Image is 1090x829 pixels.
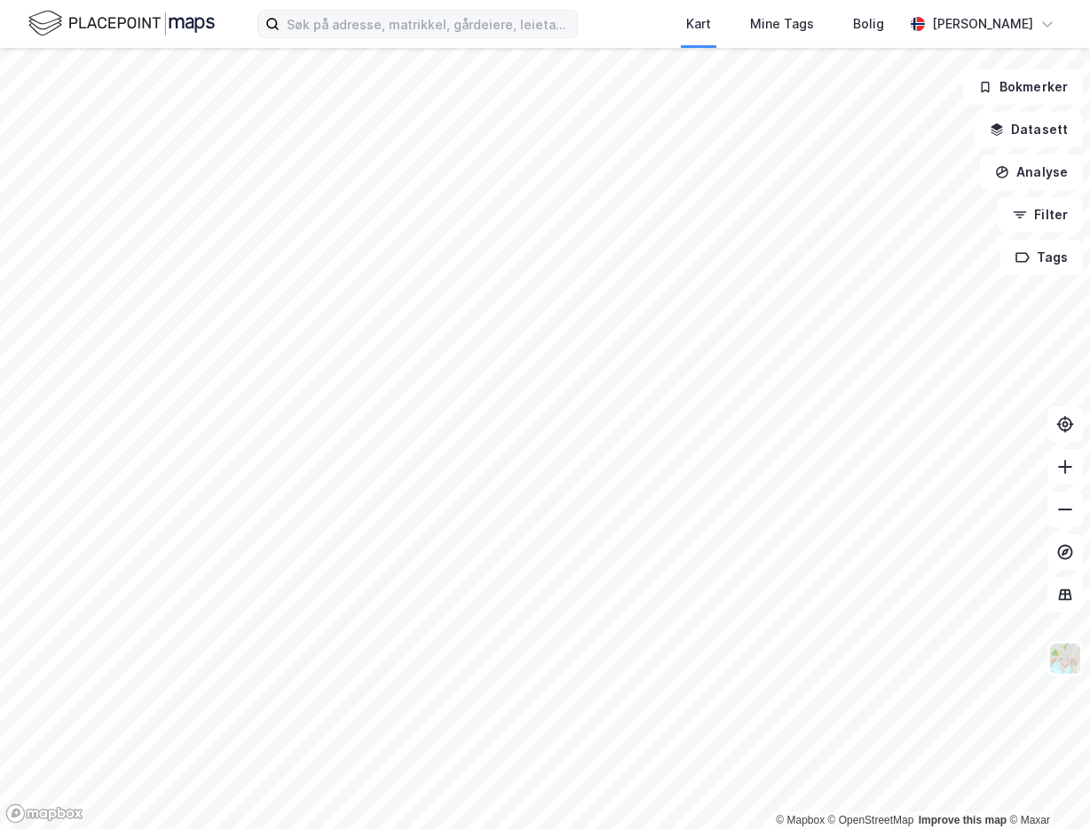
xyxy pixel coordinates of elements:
img: logo.f888ab2527a4732fd821a326f86c7f29.svg [28,8,215,39]
div: Mine Tags [750,13,814,35]
input: Søk på adresse, matrikkel, gårdeiere, leietakere eller personer [280,11,577,37]
a: OpenStreetMap [828,814,914,826]
button: Datasett [975,112,1083,147]
div: Kart [686,13,711,35]
iframe: Chat Widget [1001,744,1090,829]
div: Bolig [853,13,884,35]
button: Bokmerker [963,69,1083,105]
button: Filter [998,197,1083,233]
button: Tags [1000,240,1083,275]
div: [PERSON_NAME] [932,13,1033,35]
a: Mapbox homepage [5,803,83,824]
div: Kontrollprogram for chat [1001,744,1090,829]
img: Z [1048,642,1082,675]
a: Improve this map [919,814,1007,826]
a: Mapbox [776,814,825,826]
button: Analyse [980,154,1083,190]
